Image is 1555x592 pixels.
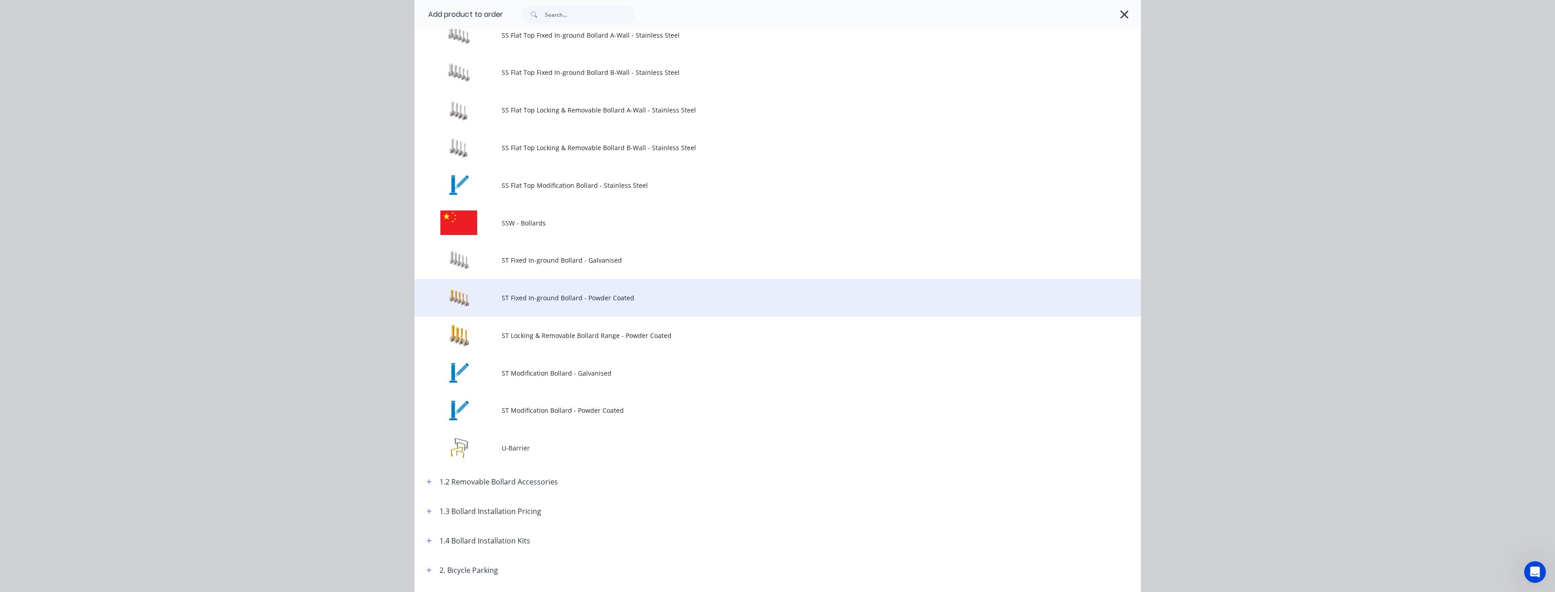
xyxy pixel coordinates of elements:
[439,476,558,487] div: 1.2 Removable Bollard Accessories
[545,5,635,24] input: Search...
[439,506,541,517] div: 1.3 Bollard Installation Pricing
[502,293,1013,303] span: ST Fixed In-ground Bollard - Powder Coated
[502,443,1013,453] span: U-Barrier
[439,535,530,546] div: 1.4 Bollard Installation Kits
[502,331,1013,340] span: ST Locking & Removable Bollard Range - Powder Coated
[502,368,1013,378] span: ST Modification Bollard - Galvanised
[502,181,1013,190] span: SS Flat Top Modification Bollard - Stainless Steel
[502,406,1013,415] span: ST Modification Bollard - Powder Coated
[502,105,1013,115] span: SS Flat Top Locking & Removable Bollard A-Wall - Stainless Steel
[502,30,1013,40] span: SS Flat Top Fixed In-ground Bollard A-Wall - Stainless Steel
[502,218,1013,228] span: SSW - Bollards
[439,565,498,576] div: 2. Bicycle Parking
[1524,561,1546,583] iframe: Intercom live chat
[502,68,1013,77] span: SS Flat Top Fixed In-ground Bollard B-Wall - Stainless Steel
[502,255,1013,265] span: ST Fixed In-ground Bollard - Galvanised
[502,143,1013,152] span: SS Flat Top Locking & Removable Bollard B-Wall - Stainless Steel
